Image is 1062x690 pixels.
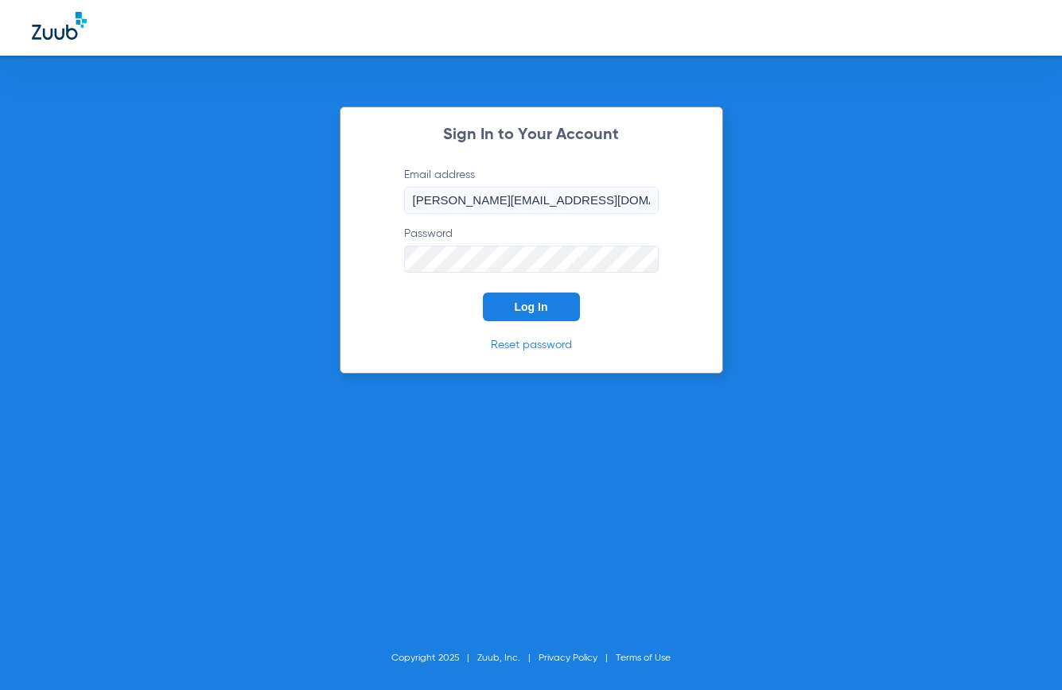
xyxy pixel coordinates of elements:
label: Email address [404,167,659,214]
h2: Sign In to Your Account [380,127,683,143]
input: Password [404,246,659,273]
input: Email address [404,187,659,214]
li: Zuub, Inc. [477,650,539,666]
img: Zuub Logo [32,12,87,40]
a: Reset password [491,339,572,351]
span: Log In [515,300,548,313]
a: Privacy Policy [539,653,597,663]
a: Terms of Use [616,653,671,663]
label: Password [404,226,659,273]
button: Log In [483,293,580,321]
li: Copyright 2025 [391,650,477,666]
